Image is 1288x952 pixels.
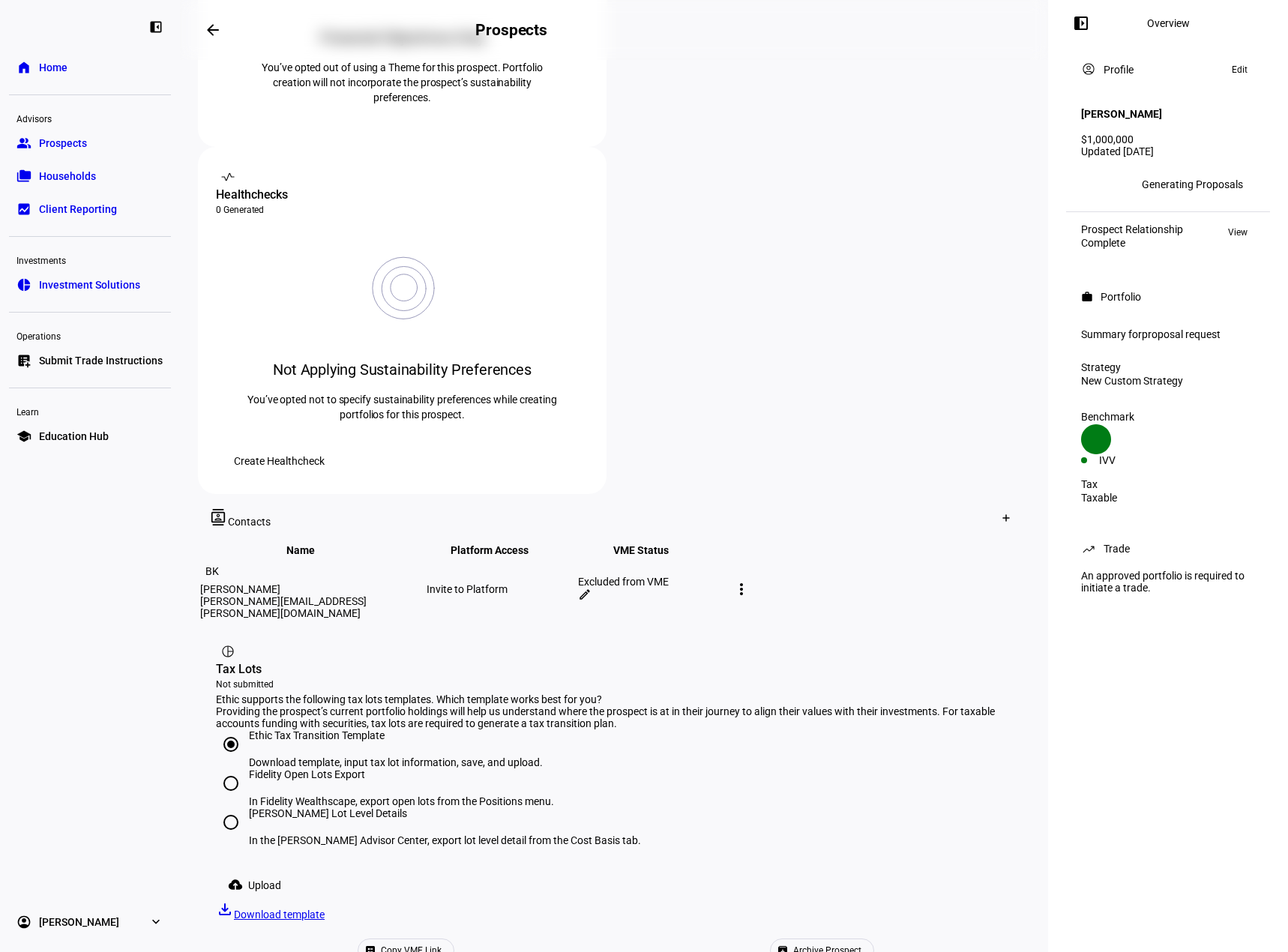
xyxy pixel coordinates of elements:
[1072,564,1264,600] div: An approved portfolio is required to initiate a trade.
[1081,288,1255,306] eth-panel-overview-card-header: Portfolio
[1228,223,1248,241] span: View
[216,678,1012,690] div: Not submitted
[1081,541,1096,556] mat-icon: trending_up
[9,52,171,82] a: homeHome
[1147,17,1190,29] div: Overview
[578,588,592,601] mat-icon: edit
[245,392,560,422] p: You’ve opted not to specify sustainability preferences while creating portfolios for this prospect.
[1101,291,1141,303] div: Portfolio
[1081,237,1183,249] div: Complete
[16,353,31,368] eth-mat-symbol: list_alt_add
[39,169,96,184] span: Households
[1104,64,1134,76] div: Profile
[249,768,554,780] div: Fidelity Open Lots Export
[9,400,171,421] div: Learn
[228,516,271,528] span: Contacts
[245,359,560,380] div: Not Applying Sustainability Preferences
[249,795,554,807] div: In Fidelity Wealthscape, export open lots from the Positions menu.
[249,729,543,741] div: Ethic Tax Transition Template
[216,900,325,921] a: Download template
[16,429,31,444] eth-mat-symbol: school
[248,870,281,900] span: Upload
[16,169,31,184] eth-mat-symbol: folder_copy
[9,161,171,191] a: folder_copyHouseholds
[220,644,235,659] mat-icon: pie_chart
[39,202,117,217] span: Client Reporting
[216,660,1012,678] div: Tax Lots
[148,19,163,34] eth-mat-symbol: left_panel_close
[578,576,726,588] div: Excluded from VME
[1081,108,1162,120] h4: [PERSON_NAME]
[216,204,589,216] div: 0 Generated
[221,219,584,446] eth-card-help-content: Not Applying Sustainability Preferences
[16,202,31,217] eth-mat-symbol: bid_landscape
[9,107,171,128] div: Advisors
[1081,492,1255,504] div: Taxable
[245,60,560,105] p: You’ve opted out of using a Theme for this prospect. Portfolio creation will not incorporate the ...
[249,834,641,846] div: In the [PERSON_NAME] Advisor Center, export lot level detail from the Cost Basis tab.
[216,900,234,918] mat-icon: file_download
[9,270,171,300] a: pie_chartInvestment Solutions
[249,807,641,819] div: [PERSON_NAME] Lot Level Details
[1232,61,1248,79] span: Edit
[1072,14,1090,32] mat-icon: left_panel_open
[1142,328,1221,340] span: proposal request
[1081,375,1255,387] div: New Custom Strategy
[1081,328,1255,340] div: Summary for
[1081,133,1255,145] div: $1,000,000
[475,21,547,39] h2: Prospects
[1081,223,1183,235] div: Prospect Relationship
[220,169,235,184] mat-icon: vital_signs
[200,595,424,619] div: [PERSON_NAME][EMAIL_ADDRESS][PERSON_NAME][DOMAIN_NAME]
[1081,145,1255,157] div: Updated [DATE]
[16,277,31,292] eth-mat-symbol: pie_chart
[39,277,140,292] span: Investment Solutions
[200,559,224,583] div: BK
[216,186,589,204] div: Healthchecks
[427,583,575,595] div: Invite to Platform
[1081,540,1255,558] eth-panel-overview-card-header: Trade
[204,21,222,39] mat-icon: arrow_backwards
[286,544,337,556] span: Name
[9,194,171,224] a: bid_landscapeClient Reporting
[1099,454,1168,466] div: IVV
[16,60,31,75] eth-mat-symbol: home
[16,136,31,151] eth-mat-symbol: group
[1081,478,1255,490] div: Tax
[613,544,691,556] span: VME Status
[1081,411,1255,423] div: Benchmark
[1221,223,1255,241] button: View
[1081,361,1255,373] div: Strategy
[1142,178,1243,190] div: Generating Proposals
[216,446,343,476] button: Create Healthcheck
[39,60,67,75] span: Home
[216,705,1012,729] div: Providing the prospect’s current portfolio holdings will help us understand where the prospect is...
[249,756,543,768] div: Download template, input tax lot information, save, and upload.
[9,128,171,158] a: groupProspects
[39,353,163,368] span: Submit Trade Instructions
[39,915,119,930] span: [PERSON_NAME]
[9,325,171,346] div: Operations
[451,544,551,556] span: Platform Access
[1224,61,1255,79] button: Edit
[210,509,228,525] mat-icon: contacts
[39,136,87,151] span: Prospects
[9,249,171,270] div: Investments
[234,909,325,921] span: Download template
[228,877,243,892] mat-icon: cloud_upload
[1104,543,1130,555] div: Trade
[216,870,299,900] button: Upload
[234,446,325,476] span: Create Healthcheck
[148,915,163,930] eth-mat-symbol: expand_more
[1081,61,1096,76] mat-icon: account_circle
[216,693,1012,705] div: Ethic supports the following tax lots templates. Which template works best for you?
[1087,179,1099,190] span: BK
[1081,291,1093,303] mat-icon: work
[200,583,424,595] div: [PERSON_NAME]
[39,429,109,444] span: Education Hub
[16,915,31,930] eth-mat-symbol: account_circle
[732,580,750,598] mat-icon: more_vert
[1081,61,1255,79] eth-panel-overview-card-header: Profile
